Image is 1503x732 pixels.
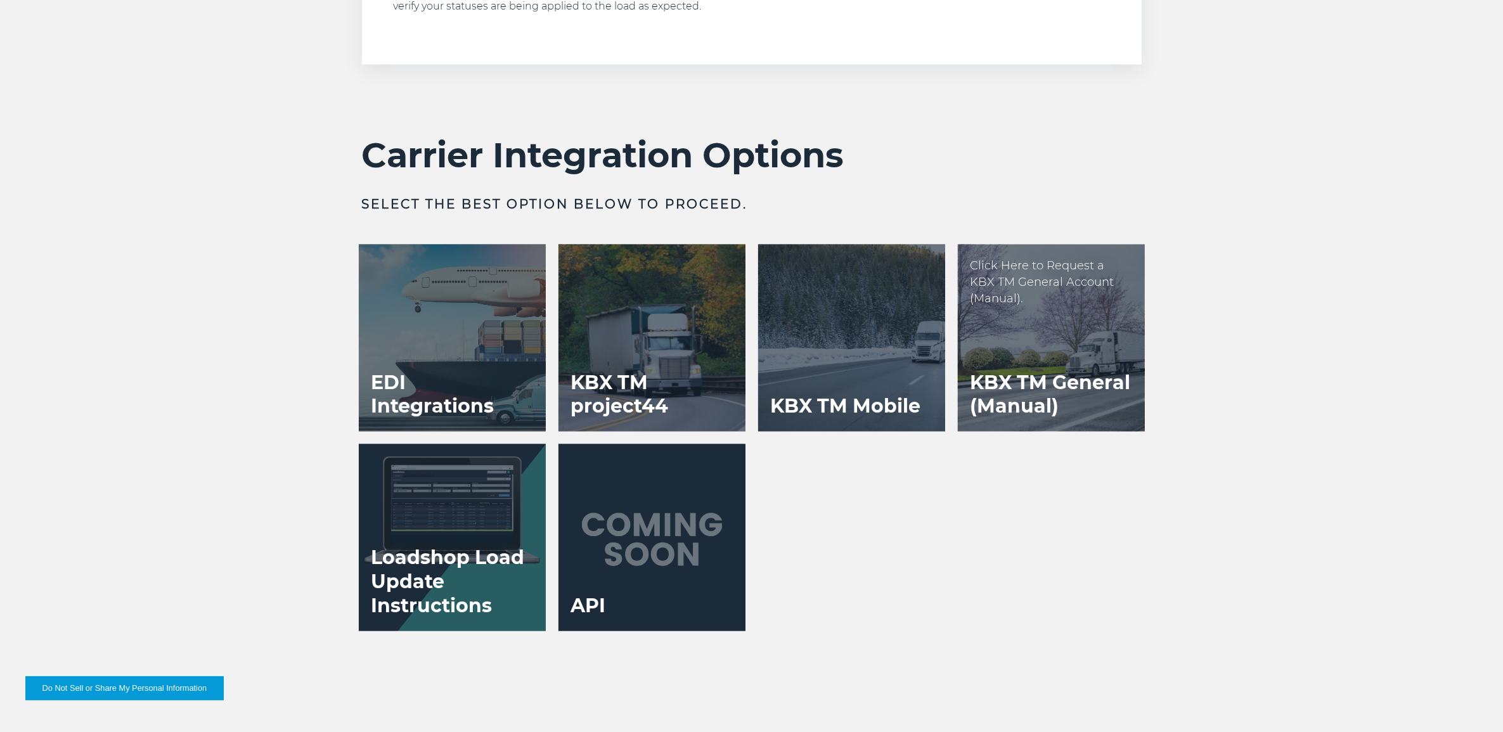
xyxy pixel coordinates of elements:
h3: KBX TM project44 [558,358,745,432]
h3: Select the best option below to proceed. [362,195,1142,213]
h3: KBX TM General (Manual) [958,358,1145,432]
a: EDI Integrations [359,245,546,432]
h3: KBX TM Mobile [758,382,934,432]
h2: Carrier Integration Options [362,134,1142,176]
button: Do Not Sell or Share My Personal Information [25,676,224,700]
a: KBX TM Mobile [758,245,945,432]
h3: EDI Integrations [359,358,546,432]
a: Loadshop Load Update Instructions [359,444,546,631]
iframe: Chat Widget [1440,671,1503,732]
a: API [558,444,745,631]
a: KBX TM project44 [558,245,745,432]
p: Click Here to Request a KBX TM General Account (Manual). [971,257,1132,307]
h3: API [558,582,619,631]
h3: Loadshop Load Update Instructions [359,534,546,631]
a: KBX TM General (Manual) [958,245,1145,432]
